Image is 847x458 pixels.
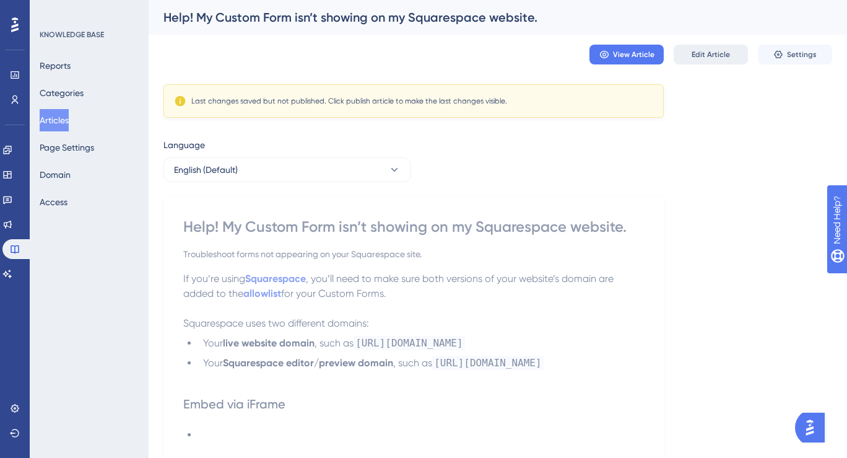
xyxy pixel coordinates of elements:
div: KNOWLEDGE BASE [40,30,104,40]
strong: Squarespace editor/preview domain [223,357,393,369]
span: , you’ll need to make sure both versions of your website’s domain are added to the [183,273,616,299]
span: Need Help? [29,3,77,18]
strong: live website domain [223,337,315,349]
button: Page Settings [40,136,94,159]
button: Articles [40,109,69,131]
span: , such as [393,357,432,369]
button: Settings [758,45,832,64]
button: Domain [40,164,71,186]
span: , such as [315,337,354,349]
div: Last changes saved but not published. Click publish article to make the last changes visible. [191,96,507,106]
button: English (Default) [163,157,411,182]
div: Help! My Custom Form isn’t showing on my Squarespace website. [163,9,801,26]
span: English (Default) [174,162,238,177]
span: Squarespace uses two different domains: [183,317,369,329]
span: Your [203,337,223,349]
span: View Article [613,50,654,59]
span: Your [203,357,223,369]
button: Access [40,191,67,213]
span: If you’re using [183,273,245,284]
button: View Article [589,45,664,64]
span: Language [163,138,205,152]
div: Help! My Custom Form isn’t showing on my Squarespace website. [183,217,644,237]
a: Squarespace [245,273,306,284]
span: Settings [787,50,817,59]
span: [URL][DOMAIN_NAME] [432,356,544,370]
div: Troubleshoot forms not appearing on your Squarespace site. [183,247,644,262]
a: allowlist [243,288,281,299]
span: for your Custom Forms. [281,288,386,299]
button: Reports [40,55,71,77]
span: Embed via iFrame [183,397,285,412]
span: [URL][DOMAIN_NAME] [354,336,465,350]
button: Edit Article [674,45,748,64]
button: Categories [40,82,84,104]
span: Edit Article [692,50,730,59]
iframe: UserGuiding AI Assistant Launcher [795,409,832,446]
